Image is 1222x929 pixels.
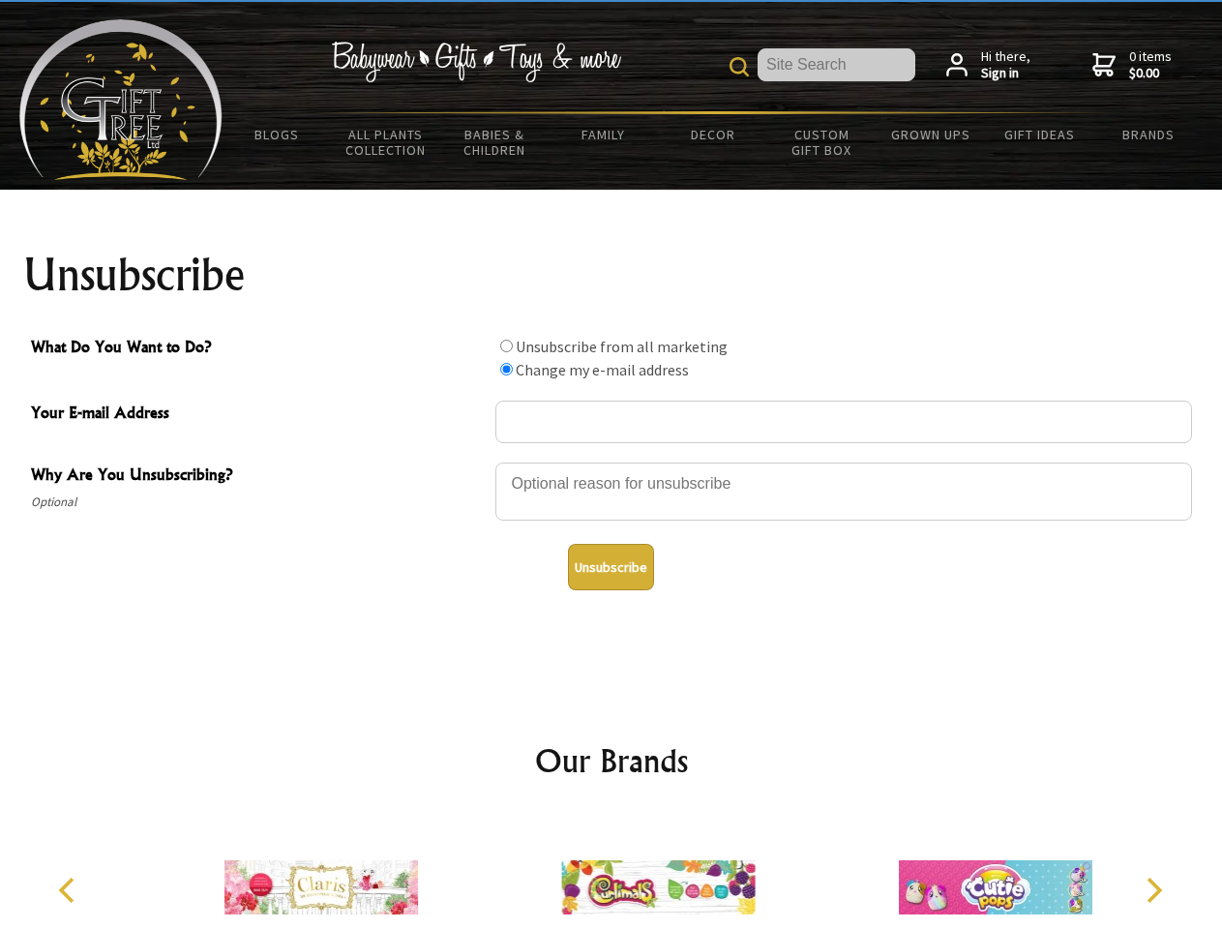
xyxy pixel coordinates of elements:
a: Grown Ups [876,114,985,155]
a: Decor [658,114,767,155]
a: Hi there,Sign in [946,48,1030,82]
button: Next [1132,869,1175,912]
a: BLOGS [223,114,332,155]
img: Babyware - Gifts - Toys and more... [19,19,223,180]
span: 0 items [1129,47,1172,82]
input: What Do You Want to Do? [500,363,513,375]
span: Optional [31,491,486,514]
input: What Do You Want to Do? [500,340,513,352]
label: Unsubscribe from all marketing [516,337,728,356]
a: 0 items$0.00 [1092,48,1172,82]
h1: Unsubscribe [23,252,1200,298]
strong: $0.00 [1129,65,1172,82]
button: Previous [48,869,91,912]
img: product search [730,57,749,76]
h2: Our Brands [39,737,1184,784]
a: Custom Gift Box [767,114,877,170]
strong: Sign in [981,65,1030,82]
span: What Do You Want to Do? [31,335,486,363]
button: Unsubscribe [568,544,654,590]
span: Your E-mail Address [31,401,486,429]
a: All Plants Collection [332,114,441,170]
a: Gift Ideas [985,114,1094,155]
a: Babies & Children [440,114,550,170]
span: Hi there, [981,48,1030,82]
label: Change my e-mail address [516,360,689,379]
a: Brands [1094,114,1204,155]
span: Why Are You Unsubscribing? [31,463,486,491]
input: Site Search [758,48,915,81]
a: Family [550,114,659,155]
textarea: Why Are You Unsubscribing? [495,463,1192,521]
img: Babywear - Gifts - Toys & more [331,42,621,82]
input: Your E-mail Address [495,401,1192,443]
